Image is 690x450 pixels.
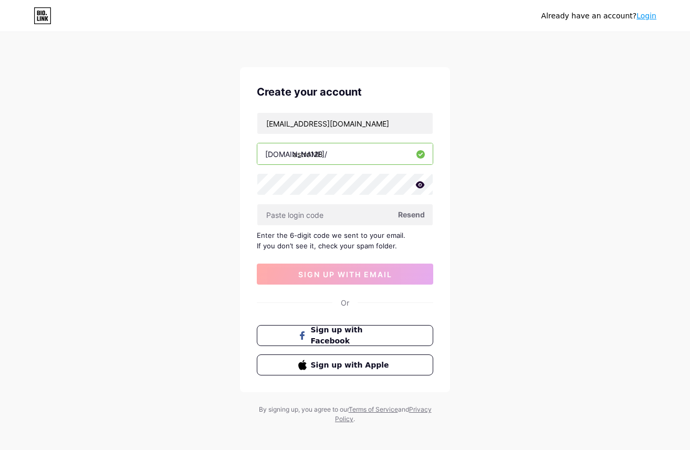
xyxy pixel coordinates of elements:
input: username [257,143,433,164]
a: Login [636,12,656,20]
div: [DOMAIN_NAME]/ [265,149,327,160]
div: Already have an account? [541,11,656,22]
button: Sign up with Facebook [257,325,433,346]
div: Or [341,297,349,308]
div: Enter the 6-digit code we sent to your email. If you don’t see it, check your spam folder. [257,230,433,251]
div: Create your account [257,84,433,100]
a: Terms of Service [349,405,398,413]
input: Email [257,113,433,134]
span: sign up with email [298,270,392,279]
span: Resend [398,209,425,220]
button: Sign up with Apple [257,354,433,375]
span: Sign up with Facebook [311,325,392,347]
div: By signing up, you agree to our and . [256,405,434,424]
button: sign up with email [257,264,433,285]
input: Paste login code [257,204,433,225]
span: Sign up with Apple [311,360,392,371]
